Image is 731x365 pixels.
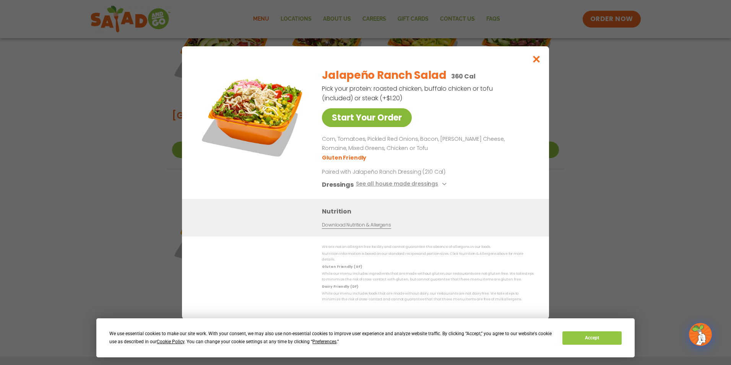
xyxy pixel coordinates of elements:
[322,244,534,250] p: We are not an allergen free facility and cannot guarantee the absence of allergens in our foods.
[562,331,621,345] button: Accept
[109,330,553,346] div: We use essential cookies to make our site work. With your consent, we may also use non-essential ...
[322,67,446,83] h2: Jalapeño Ranch Salad
[690,324,711,345] img: wpChatIcon
[322,84,494,103] p: Pick your protein: roasted chicken, buffalo chicken or tofu (included) or steak (+$1.20)
[157,339,184,344] span: Cookie Policy
[322,291,534,303] p: While our menu includes foods that are made without dairy, our restaurants are not dairy free. We...
[312,339,336,344] span: Preferences
[451,72,476,81] p: 360 Cal
[322,264,362,269] strong: Gluten Friendly (GF)
[322,221,391,228] a: Download Nutrition & Allergens
[322,284,358,288] strong: Dairy Friendly (DF)
[322,206,538,216] h3: Nutrition
[322,251,534,263] p: Nutrition information is based on our standard recipes and portion sizes. Click Nutrition & Aller...
[322,153,367,161] li: Gluten Friendly
[524,46,549,72] button: Close modal
[322,135,531,153] p: Corn, Tomatoes, Pickled Red Onions, Bacon, [PERSON_NAME] Cheese, Romaine, Mixed Greens, Chicken o...
[322,179,354,189] h3: Dressings
[322,108,412,127] a: Start Your Order
[96,318,635,357] div: Cookie Consent Prompt
[356,179,449,189] button: See all house made dressings
[199,62,306,169] img: Featured product photo for Jalapeño Ranch Salad
[322,168,463,176] p: Paired with Jalapeño Ranch Dressing (210 Cal)
[322,271,534,283] p: While our menu includes ingredients that are made without gluten, our restaurants are not gluten ...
